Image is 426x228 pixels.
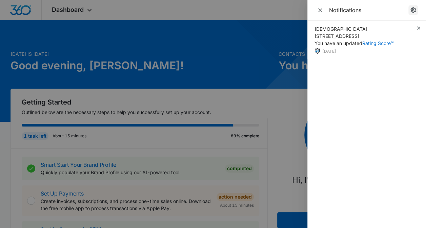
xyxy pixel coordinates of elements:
a: Rating Score™ [362,40,394,46]
span: [DEMOGRAPHIC_DATA] [STREET_ADDRESS] You have an updated [315,26,394,46]
div: [DATE] [315,48,394,55]
div: Notifications [329,6,408,14]
button: Close [316,5,325,15]
a: notifications.title [408,5,418,15]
